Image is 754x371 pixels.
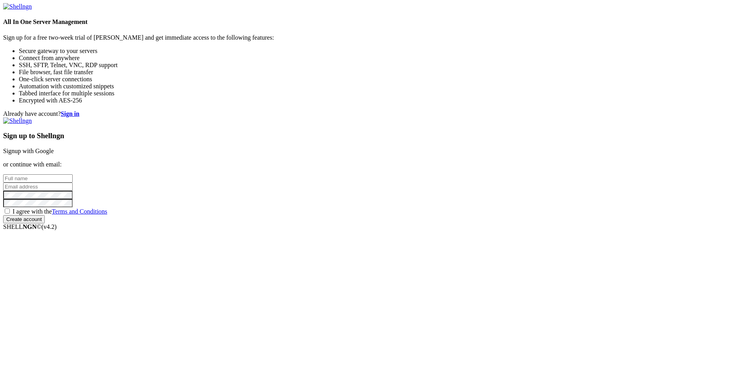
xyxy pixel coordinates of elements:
div: Already have account? [3,110,751,117]
li: One-click server connections [19,76,751,83]
a: Sign in [61,110,80,117]
a: Signup with Google [3,148,54,154]
span: SHELL © [3,223,57,230]
li: Secure gateway to your servers [19,48,751,55]
li: File browser, fast file transfer [19,69,751,76]
li: Automation with customized snippets [19,83,751,90]
input: Full name [3,174,73,183]
a: Terms and Conditions [52,208,107,215]
input: I agree with theTerms and Conditions [5,208,10,214]
span: 4.2.0 [42,223,57,230]
li: Connect from anywhere [19,55,751,62]
span: I agree with the [13,208,107,215]
input: Email address [3,183,73,191]
b: NGN [23,223,37,230]
li: Encrypted with AES-256 [19,97,751,104]
p: Sign up for a free two-week trial of [PERSON_NAME] and get immediate access to the following feat... [3,34,751,41]
li: SSH, SFTP, Telnet, VNC, RDP support [19,62,751,69]
img: Shellngn [3,117,32,124]
p: or continue with email: [3,161,751,168]
h3: Sign up to Shellngn [3,132,751,140]
li: Tabbed interface for multiple sessions [19,90,751,97]
input: Create account [3,215,45,223]
img: Shellngn [3,3,32,10]
h4: All In One Server Management [3,18,751,26]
